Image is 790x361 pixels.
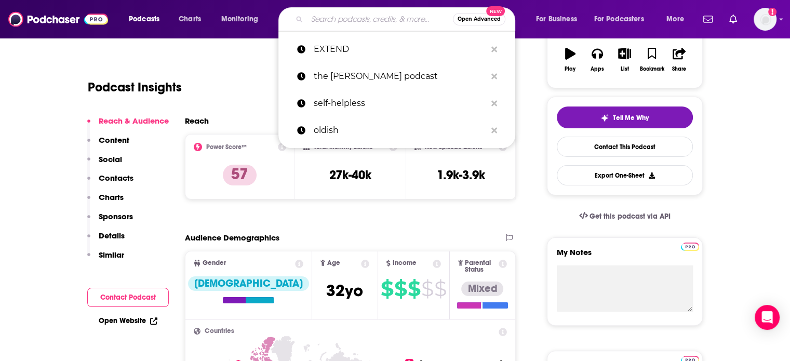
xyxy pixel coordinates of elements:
h2: Power Score™ [206,143,247,151]
p: Contacts [99,173,133,183]
span: For Podcasters [594,12,644,26]
span: Open Advanced [458,17,501,22]
input: Search podcasts, credits, & more... [307,11,453,28]
span: Gender [203,260,226,266]
div: List [621,66,629,72]
h1: Podcast Insights [88,79,182,95]
a: EXTEND [278,36,515,63]
div: Mixed [461,282,503,296]
span: Age [327,260,340,266]
span: Charts [179,12,201,26]
span: 32 yo [326,280,363,301]
h2: Audience Demographics [185,233,279,243]
p: Charts [99,192,124,202]
span: More [666,12,684,26]
p: Sponsors [99,211,133,221]
span: Parental Status [465,260,497,273]
button: Reach & Audience [87,116,169,135]
a: self-helpless [278,90,515,117]
button: Play [557,41,584,78]
svg: Add a profile image [768,8,776,16]
p: the brian keane podcast [314,63,486,90]
button: open menu [214,11,272,28]
h2: Reach [185,116,209,126]
div: Play [565,66,575,72]
p: EXTEND [314,36,486,63]
a: Show notifications dropdown [725,10,741,28]
a: Show notifications dropdown [699,10,717,28]
span: $ [394,280,407,297]
button: Share [665,41,692,78]
button: Charts [87,192,124,211]
img: User Profile [754,8,776,31]
p: self-helpless [314,90,486,117]
p: Content [99,135,129,145]
div: Open Intercom Messenger [755,305,780,330]
span: New [486,6,505,16]
button: Details [87,231,125,250]
a: Get this podcast via API [571,204,679,229]
button: Contacts [87,173,133,192]
p: oldish [314,117,486,144]
a: the [PERSON_NAME] podcast [278,63,515,90]
p: Similar [99,250,124,260]
a: Contact This Podcast [557,137,693,157]
button: Content [87,135,129,154]
span: Income [393,260,417,266]
button: open menu [529,11,590,28]
button: open menu [587,11,659,28]
button: Contact Podcast [87,288,169,307]
a: Charts [172,11,207,28]
button: open menu [122,11,173,28]
div: Share [672,66,686,72]
span: Get this podcast via API [590,212,670,221]
button: Bookmark [638,41,665,78]
span: For Business [536,12,577,26]
h3: 1.9k-3.9k [437,167,485,183]
span: Logged in as Ashley_Beenen [754,8,776,31]
span: $ [408,280,420,297]
button: open menu [659,11,697,28]
p: Social [99,154,122,164]
span: $ [421,280,433,297]
img: Podchaser - Follow, Share and Rate Podcasts [8,9,108,29]
span: Podcasts [129,12,159,26]
a: Open Website [99,316,157,325]
img: tell me why sparkle [600,114,609,122]
span: Monitoring [221,12,258,26]
div: Bookmark [639,66,664,72]
h3: 27k-40k [329,167,371,183]
button: Export One-Sheet [557,165,693,185]
button: Sponsors [87,211,133,231]
button: Show profile menu [754,8,776,31]
img: Podchaser Pro [681,243,699,251]
button: Similar [87,250,124,269]
a: Pro website [681,241,699,251]
span: Tell Me Why [613,114,649,122]
p: 57 [223,165,257,185]
div: Search podcasts, credits, & more... [288,7,525,31]
button: tell me why sparkleTell Me Why [557,106,693,128]
button: Apps [584,41,611,78]
a: oldish [278,117,515,144]
p: Reach & Audience [99,116,169,126]
p: Details [99,231,125,240]
span: $ [381,280,393,297]
div: [DEMOGRAPHIC_DATA] [188,276,309,291]
button: Social [87,154,122,173]
span: Countries [205,328,234,335]
span: $ [434,280,446,297]
button: Open AdvancedNew [453,13,505,25]
div: Apps [591,66,604,72]
label: My Notes [557,247,693,265]
button: List [611,41,638,78]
